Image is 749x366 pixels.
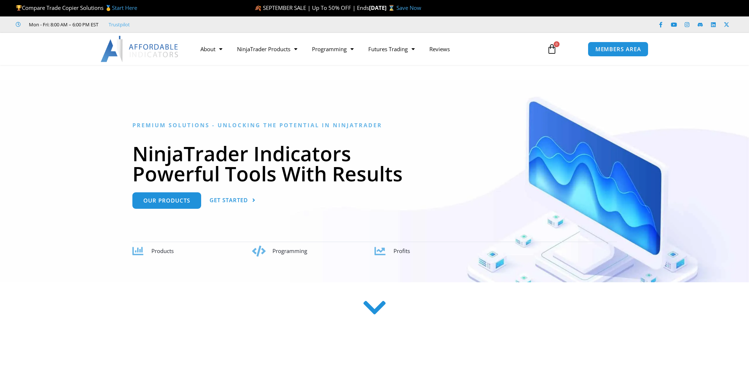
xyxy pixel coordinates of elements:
[132,122,617,129] h6: Premium Solutions - Unlocking the Potential in NinjaTrader
[112,4,137,11] a: Start Here
[588,42,649,57] a: MEMBERS AREA
[305,41,361,57] a: Programming
[143,198,190,203] span: Our Products
[109,20,130,29] a: Trustpilot
[396,4,421,11] a: Save Now
[210,192,256,209] a: Get Started
[272,247,307,254] span: Programming
[554,41,560,47] span: 0
[151,247,174,254] span: Products
[193,41,230,57] a: About
[193,41,538,57] nav: Menu
[16,5,22,11] img: 🏆
[16,4,137,11] span: Compare Trade Copier Solutions 🥇
[369,4,396,11] strong: [DATE] ⌛
[132,143,617,184] h1: NinjaTrader Indicators Powerful Tools With Results
[422,41,457,57] a: Reviews
[210,197,248,203] span: Get Started
[595,46,641,52] span: MEMBERS AREA
[394,247,410,254] span: Profits
[361,41,422,57] a: Futures Trading
[132,192,201,209] a: Our Products
[255,4,369,11] span: 🍂 SEPTEMBER SALE | Up To 50% OFF | Ends
[536,38,568,60] a: 0
[230,41,305,57] a: NinjaTrader Products
[101,36,179,62] img: LogoAI | Affordable Indicators – NinjaTrader
[27,20,98,29] span: Mon - Fri: 8:00 AM – 6:00 PM EST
